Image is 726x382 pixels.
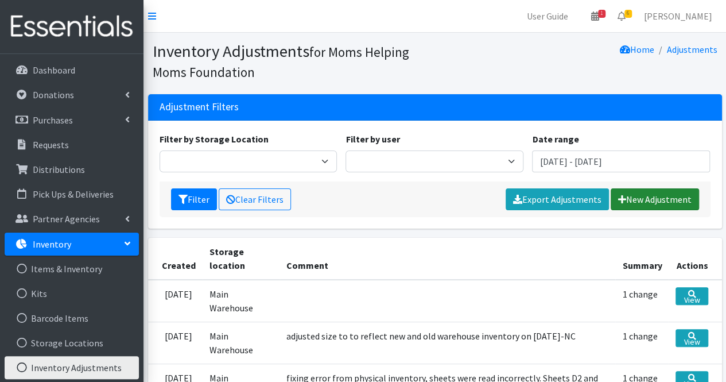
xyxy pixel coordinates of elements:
[203,322,279,364] td: Main Warehouse
[33,64,75,76] p: Dashboard
[582,5,608,28] a: 1
[33,89,74,101] p: Donations
[5,133,139,156] a: Requests
[345,132,399,146] label: Filter by user
[5,257,139,280] a: Items & Inventory
[675,287,708,305] a: View
[5,109,139,132] a: Purchases
[5,183,139,206] a: Pick Ups & Deliveries
[615,280,669,322] td: 1 change
[279,238,615,280] th: Comment
[160,101,239,113] h3: Adjustment Filters
[5,307,139,330] a: Barcode Items
[598,10,605,18] span: 1
[33,238,71,250] p: Inventory
[5,59,139,82] a: Dashboard
[153,44,409,80] small: for Moms Helping Moms Foundation
[33,213,100,225] p: Partner Agencies
[33,139,69,151] p: Requests
[165,330,192,342] time: [DATE]
[219,188,291,210] a: Clear Filters
[33,114,73,126] p: Purchases
[33,188,114,200] p: Pick Ups & Deliveries
[518,5,577,28] a: User Guide
[5,233,139,256] a: Inventory
[620,44,654,55] a: Home
[171,188,217,210] button: Filter
[5,356,139,379] a: Inventory Adjustments
[615,322,669,364] td: 1 change
[532,132,579,146] label: Date range
[624,10,632,18] span: 6
[675,329,708,347] a: View
[148,238,203,280] th: Created
[203,280,279,322] td: Main Warehouse
[635,5,721,28] a: [PERSON_NAME]
[5,7,139,46] img: HumanEssentials
[5,83,139,106] a: Donations
[611,188,699,210] a: New Adjustment
[33,164,85,175] p: Distributions
[669,238,721,280] th: Actions
[532,151,710,172] input: January 1, 2011 - December 31, 2011
[203,238,279,280] th: Storage location
[667,44,717,55] a: Adjustments
[5,331,139,354] a: Storage Locations
[5,282,139,305] a: Kits
[279,322,615,364] td: adjusted size to to reflect new and old warehouse inventory on [DATE]-NC
[5,207,139,230] a: Partner Agencies
[165,288,192,300] time: [DATE]
[615,238,669,280] th: Summary
[608,5,635,28] a: 6
[160,132,269,146] label: Filter by Storage Location
[506,188,609,210] a: Export Adjustments
[5,158,139,181] a: Distributions
[153,41,431,81] h1: Inventory Adjustments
